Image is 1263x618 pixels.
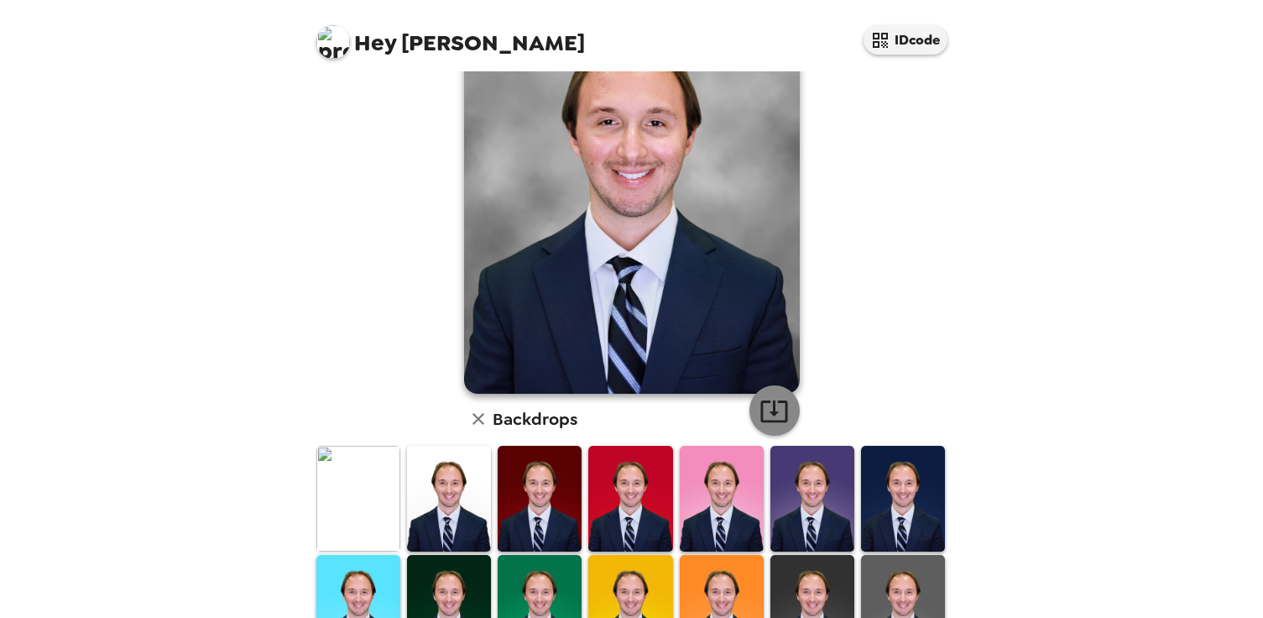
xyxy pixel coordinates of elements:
button: IDcode [864,25,947,55]
h6: Backdrops [493,406,577,432]
span: [PERSON_NAME] [316,17,585,55]
span: Hey [354,28,396,58]
img: Original [316,446,400,551]
img: profile pic [316,25,350,59]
